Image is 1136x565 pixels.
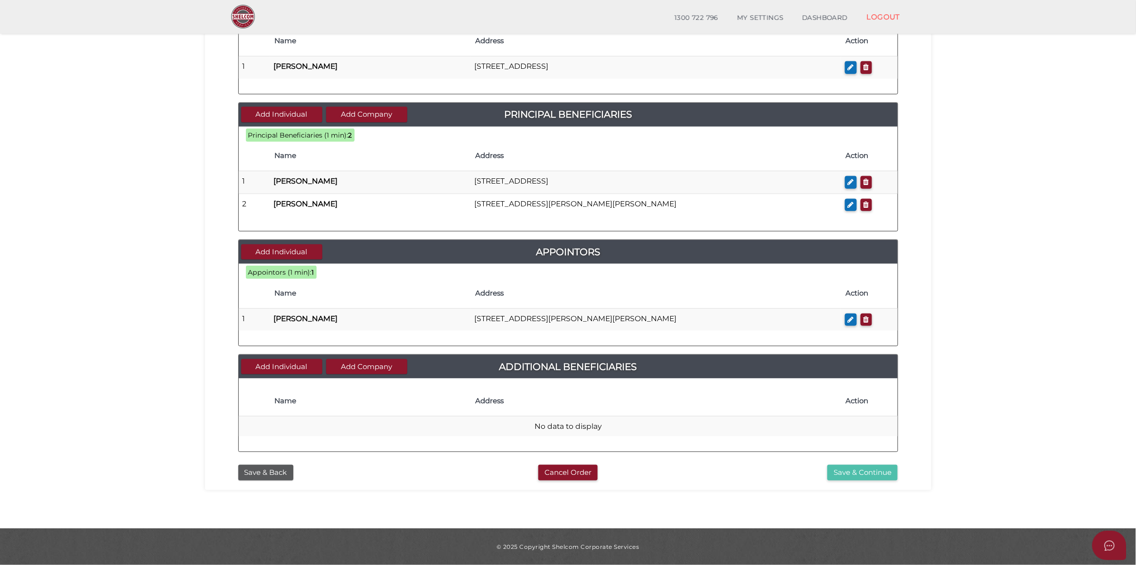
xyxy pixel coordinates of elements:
a: 1300 722 796 [665,9,728,28]
span: Principal Beneficiaries (1 min): [248,131,348,139]
button: Cancel Order [538,465,598,481]
td: [STREET_ADDRESS][PERSON_NAME][PERSON_NAME] [471,308,841,331]
td: 1 [239,171,270,194]
h4: Address [476,289,836,297]
h4: Address [476,397,836,405]
h4: Action [846,289,893,297]
h4: Action [846,397,893,405]
td: 1 [239,56,270,79]
h4: Name [275,37,466,45]
td: [STREET_ADDRESS] [471,56,841,79]
span: Appointors (1 min): [248,268,312,277]
a: Appointors [239,244,898,259]
div: © 2025 Copyright Shelcom Corporate Services [212,543,924,551]
h4: Action [846,152,893,160]
b: 1 [312,268,314,277]
h4: Action [846,37,893,45]
td: 2 [239,194,270,216]
button: Add Individual [241,107,322,122]
h4: Name [275,289,466,297]
b: [PERSON_NAME] [274,176,338,185]
td: No data to display [239,416,898,436]
button: Add Individual [241,359,322,375]
td: 1 [239,308,270,331]
h4: Name [275,152,466,160]
a: Additional Beneficiaries [239,359,898,374]
td: [STREET_ADDRESS][PERSON_NAME][PERSON_NAME] [471,194,841,216]
button: Add Company [326,107,407,122]
b: [PERSON_NAME] [274,62,338,71]
h4: Name [275,397,466,405]
b: [PERSON_NAME] [274,314,338,323]
button: Open asap [1092,531,1127,560]
button: Save & Continue [827,465,898,481]
button: Add Company [326,359,407,375]
b: 2 [348,131,352,139]
button: Add Individual [241,244,322,260]
h4: Address [476,37,836,45]
a: LOGOUT [857,7,910,27]
a: MY SETTINGS [728,9,793,28]
a: DASHBOARD [793,9,857,28]
a: Principal Beneficiaries [239,107,898,122]
b: [PERSON_NAME] [274,199,338,208]
td: [STREET_ADDRESS] [471,171,841,194]
button: Save & Back [238,465,293,481]
h4: Address [476,152,836,160]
